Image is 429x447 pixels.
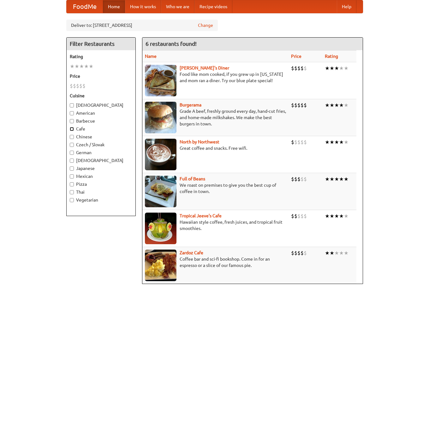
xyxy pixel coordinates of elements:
[70,110,132,116] label: American
[334,176,339,183] li: ★
[330,250,334,257] li: ★
[70,197,132,203] label: Vegetarian
[344,65,349,72] li: ★
[344,139,349,146] li: ★
[145,213,176,244] img: jeeves.jpg
[70,111,74,115] input: American
[70,53,132,60] h5: Rating
[145,65,176,96] img: sallys.jpg
[145,250,176,281] img: zardoz.jpg
[145,71,286,84] p: Food like mom cooked, if you grew up in [US_STATE] and mom ran a diner. Try our blue plate special!
[334,102,339,109] li: ★
[146,41,197,47] ng-pluralize: 6 restaurants found!
[330,213,334,220] li: ★
[70,173,132,179] label: Mexican
[344,213,349,220] li: ★
[291,54,301,59] a: Price
[180,65,229,70] a: [PERSON_NAME]'s Diner
[76,82,79,89] li: $
[294,139,297,146] li: $
[294,65,297,72] li: $
[161,0,194,13] a: Who we are
[344,250,349,257] li: ★
[291,65,294,72] li: $
[304,65,307,72] li: $
[301,213,304,220] li: $
[70,93,132,99] h5: Cuisine
[70,126,132,132] label: Cafe
[70,181,132,187] label: Pizza
[297,213,301,220] li: $
[325,176,330,183] li: ★
[294,250,297,257] li: $
[294,213,297,220] li: $
[194,0,232,13] a: Recipe videos
[70,63,74,70] li: ★
[330,176,334,183] li: ★
[330,102,334,109] li: ★
[70,182,74,186] input: Pizza
[301,176,304,183] li: $
[180,213,222,218] a: Tropical Jeeve's Cafe
[297,102,301,109] li: $
[180,102,201,107] a: Burgerama
[301,250,304,257] li: $
[301,102,304,109] li: $
[145,108,286,127] p: Grade A beef, freshly ground every day, hand-cut fries, and home-made milkshakes. We make the bes...
[70,102,132,108] label: [DEMOGRAPHIC_DATA]
[325,139,330,146] li: ★
[180,250,203,255] a: Zardoz Cafe
[304,102,307,109] li: $
[73,82,76,89] li: $
[334,250,339,257] li: ★
[337,0,356,13] a: Help
[145,182,286,195] p: We roast on premises to give you the best cup of coffee in town.
[67,0,103,13] a: FoodMe
[325,250,330,257] li: ★
[103,0,125,13] a: Home
[294,102,297,109] li: $
[84,63,89,70] li: ★
[70,82,73,89] li: $
[297,250,301,257] li: $
[304,176,307,183] li: $
[70,190,74,194] input: Thai
[145,256,286,269] p: Coffee bar and sci-fi bookshop. Come in for an espresso or a slice of our famous pie.
[67,38,135,50] h4: Filter Restaurants
[339,176,344,183] li: ★
[344,102,349,109] li: ★
[304,250,307,257] li: $
[334,139,339,146] li: ★
[297,176,301,183] li: $
[325,54,338,59] a: Rating
[145,176,176,207] img: beans.jpg
[74,63,79,70] li: ★
[291,250,294,257] li: $
[70,135,74,139] input: Chinese
[301,139,304,146] li: $
[339,65,344,72] li: ★
[330,65,334,72] li: ★
[304,213,307,220] li: $
[70,73,132,79] h5: Price
[294,176,297,183] li: $
[339,250,344,257] li: ★
[339,139,344,146] li: ★
[344,176,349,183] li: ★
[70,134,132,140] label: Chinese
[330,139,334,146] li: ★
[180,139,219,144] a: North by Northwest
[66,20,218,31] div: Deliver to: [STREET_ADDRESS]
[198,22,213,28] a: Change
[70,174,74,178] input: Mexican
[291,213,294,220] li: $
[291,176,294,183] li: $
[339,102,344,109] li: ★
[145,102,176,133] img: burgerama.jpg
[145,54,157,59] a: Name
[70,142,132,148] label: Czech / Slovak
[70,151,74,155] input: German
